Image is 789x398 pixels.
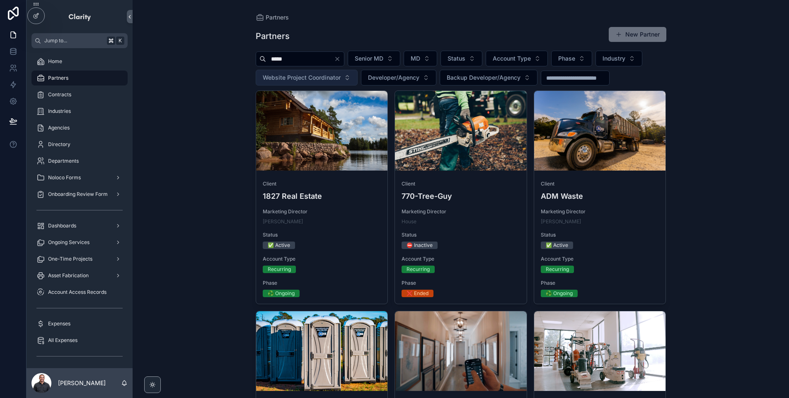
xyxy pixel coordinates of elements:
[48,256,92,262] span: One-Time Projects
[31,33,128,48] button: Jump to...K
[48,158,79,164] span: Departments
[402,256,520,262] span: Account Type
[256,30,290,42] h1: Partners
[407,242,433,249] div: ⛔ Inactive
[348,51,400,66] button: Select Button
[263,190,381,202] h4: 1827 Real Estate
[355,54,383,63] span: Senior MD
[402,280,520,286] span: Phase
[263,218,303,225] a: [PERSON_NAME]
[31,218,128,233] a: Dashboards
[58,379,106,387] p: [PERSON_NAME]
[541,280,659,286] span: Phase
[266,13,289,22] span: Partners
[402,218,416,225] a: House
[31,87,128,102] a: Contracts
[268,242,290,249] div: ✅ Active
[31,316,128,331] a: Expenses
[44,37,104,44] span: Jump to...
[31,285,128,300] a: Account Access Records
[31,333,128,348] a: All Expenses
[263,73,341,82] span: Website Project Coordinator
[541,208,659,215] span: Marketing Director
[31,137,128,152] a: Directory
[609,27,666,42] button: New Partner
[48,141,70,148] span: Directory
[256,311,388,391] div: DSC05378-_1_.webp
[395,91,527,171] div: 770-Cropped.webp
[447,73,520,82] span: Backup Developer/Agency
[546,266,569,273] div: Recurring
[263,181,381,187] span: Client
[117,37,123,44] span: K
[263,256,381,262] span: Account Type
[31,54,128,69] a: Home
[31,268,128,283] a: Asset Fabrication
[334,56,344,62] button: Clear
[48,108,71,115] span: Industries
[541,256,659,262] span: Account Type
[31,104,128,119] a: Industries
[407,266,430,273] div: Recurring
[48,58,62,65] span: Home
[48,239,90,246] span: Ongoing Services
[546,242,568,249] div: ✅ Active
[394,90,527,304] a: Client770-Tree-GuyMarketing DirectorHouseStatus⛔ InactiveAccount TypeRecurringPhase❌ Ended
[48,272,89,279] span: Asset Fabrication
[541,218,581,225] a: [PERSON_NAME]
[402,190,520,202] h4: 770-Tree-Guy
[48,320,70,327] span: Expenses
[411,54,420,63] span: MD
[395,311,527,391] div: Aarons.webp
[551,51,592,66] button: Select Button
[31,235,128,250] a: Ongoing Services
[402,232,520,238] span: Status
[268,290,295,297] div: ♻️ Ongoing
[541,190,659,202] h4: ADM Waste
[31,120,128,135] a: Agencies
[263,232,381,238] span: Status
[368,73,419,82] span: Developer/Agency
[31,154,128,168] a: Departments
[534,90,666,304] a: ClientADM WasteMarketing Director[PERSON_NAME]Status✅ ActiveAccount TypeRecurringPhase♻️ Ongoing
[263,208,381,215] span: Marketing Director
[48,191,108,198] span: Onboarding Review Form
[440,70,537,85] button: Select Button
[603,54,625,63] span: Industry
[256,91,388,171] div: 1827.webp
[31,187,128,202] a: Onboarding Review Form
[402,208,520,215] span: Marketing Director
[256,90,388,304] a: Client1827 Real EstateMarketing Director[PERSON_NAME]Status✅ ActiveAccount TypeRecurringPhase♻️ O...
[48,222,76,229] span: Dashboards
[534,91,666,171] div: adm-Cropped.webp
[595,51,642,66] button: Select Button
[31,71,128,85] a: Partners
[534,311,666,391] div: able-Cropped.webp
[448,54,465,63] span: Status
[27,48,133,368] div: scrollable content
[402,181,520,187] span: Client
[48,337,77,344] span: All Expenses
[361,70,436,85] button: Select Button
[407,290,428,297] div: ❌ Ended
[48,174,81,181] span: Noloco Forms
[31,251,128,266] a: One-Time Projects
[493,54,531,63] span: Account Type
[48,91,71,98] span: Contracts
[48,75,68,81] span: Partners
[68,10,92,23] img: App logo
[541,181,659,187] span: Client
[541,232,659,238] span: Status
[440,51,482,66] button: Select Button
[31,170,128,185] a: Noloco Forms
[558,54,575,63] span: Phase
[256,70,358,85] button: Select Button
[263,280,381,286] span: Phase
[268,266,291,273] div: Recurring
[486,51,548,66] button: Select Button
[48,289,106,295] span: Account Access Records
